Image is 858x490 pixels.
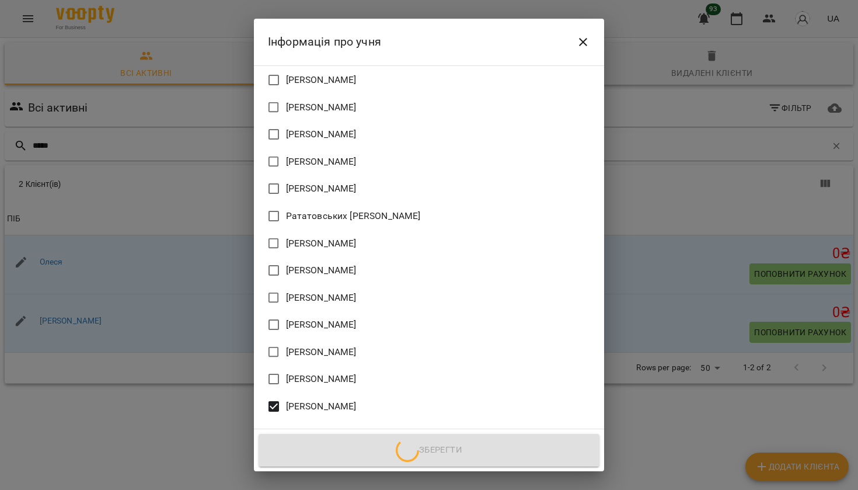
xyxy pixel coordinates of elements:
[286,345,357,359] span: [PERSON_NAME]
[286,291,357,305] span: [PERSON_NAME]
[268,33,381,51] h6: Інформація про учня
[286,209,421,223] span: Рататовських [PERSON_NAME]
[286,100,357,114] span: [PERSON_NAME]
[569,28,597,56] button: Close
[286,399,357,413] span: [PERSON_NAME]
[286,155,357,169] span: [PERSON_NAME]
[286,237,357,251] span: [PERSON_NAME]
[286,372,357,386] span: [PERSON_NAME]
[286,318,357,332] span: [PERSON_NAME]
[286,182,357,196] span: [PERSON_NAME]
[286,427,357,441] span: [PERSON_NAME]
[286,263,357,277] span: [PERSON_NAME]
[286,127,357,141] span: [PERSON_NAME]
[286,73,357,87] span: [PERSON_NAME]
